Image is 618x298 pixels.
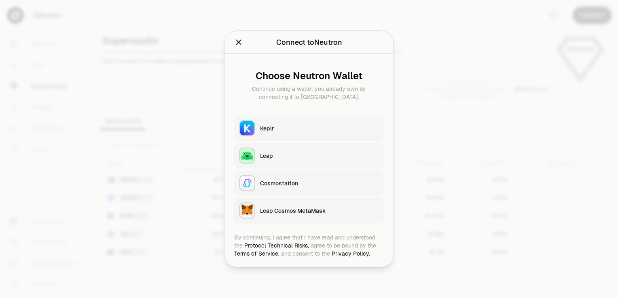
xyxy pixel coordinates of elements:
[244,242,309,249] a: Protocol Technical Risks,
[240,204,254,218] img: Leap Cosmos MetaMask
[241,85,377,101] div: Continue using a wallet you already own by connecting it to [GEOGRAPHIC_DATA].
[240,149,254,163] img: Leap
[234,250,279,257] a: Terms of Service,
[260,207,379,215] div: Leap Cosmos MetaMask
[234,143,384,169] button: LeapLeap
[240,121,254,136] img: Keplr
[234,170,384,196] button: CosmostationCosmostation
[234,198,384,224] button: Leap Cosmos MetaMaskLeap Cosmos MetaMask
[276,37,342,48] div: Connect to Neutron
[260,124,379,132] div: Keplr
[332,250,370,257] a: Privacy Policy.
[241,70,377,82] div: Choose Neutron Wallet
[260,179,379,187] div: Cosmostation
[234,233,384,258] div: By continuing, I agree that I have read and understood the agree to be bound by the and consent t...
[234,115,384,141] button: KeplrKeplr
[240,176,254,191] img: Cosmostation
[234,37,243,48] button: Close
[260,152,379,160] div: Leap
